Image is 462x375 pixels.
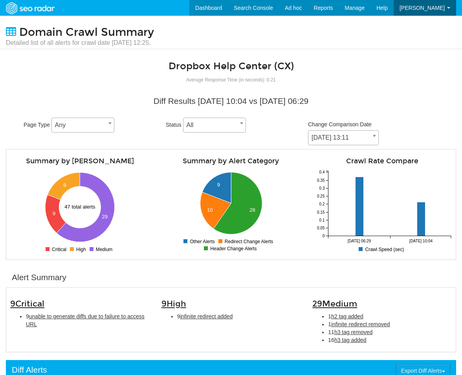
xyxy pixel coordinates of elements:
span: h2 tag added [331,313,363,320]
tspan: [DATE] 06:29 [348,239,371,243]
tspan: 0.4 [319,170,325,174]
span: h3 tag removed [334,329,372,335]
span: unable to generate diffs due to failure to access URL [26,313,145,327]
span: Any [52,120,114,131]
tspan: 0.35 [317,178,325,183]
span: 08/11/2025 13:11 [308,130,379,145]
span: Domain Crawl Summary [19,26,154,39]
tspan: 0.1 [319,218,325,222]
tspan: 0.05 [317,226,325,230]
span: [PERSON_NAME] [400,5,445,11]
span: Reports [314,5,333,11]
tspan: 0.25 [317,194,325,198]
small: Detailed list of all alerts for crawl date [DATE] 12:25. [6,39,154,47]
span: Manage [345,5,365,11]
div: Diff Results [DATE] 10:04 vs [DATE] 06:29 [12,95,450,107]
h4: Crawl Rate Compare [312,157,452,165]
li: 16 [328,336,452,344]
h4: Summary by [PERSON_NAME] [10,157,150,165]
li: 9 [26,312,150,328]
span: 9 [10,299,44,309]
span: Ad hoc [285,5,302,11]
span: 08/11/2025 13:11 [308,132,378,143]
span: Status [166,122,181,128]
div: Alert Summary [12,272,66,283]
span: Medium [322,299,357,309]
h4: Summary by Alert Category [161,157,301,165]
span: infinite redirect removed [331,321,390,327]
li: 9 [177,312,301,320]
tspan: 0.15 [317,210,325,214]
span: All [183,118,246,133]
li: 11 [328,328,452,336]
span: h3 tag added [334,337,367,343]
span: 29 [312,299,357,309]
small: Average Response Time (in seconds): 0.21 [186,77,276,83]
span: Help [376,5,388,11]
span: Critical [15,299,44,309]
span: infinite redirect added [180,313,233,320]
li: 1 [328,320,452,328]
text: 47 total alerts [65,204,96,210]
span: All [183,120,246,131]
tspan: 0 [323,234,325,238]
li: 1 [328,312,452,320]
span: Any [51,118,114,133]
tspan: [DATE] 10:04 [409,239,433,243]
span: High [167,299,186,309]
a: Dropbox Help Center (CX) [169,60,294,72]
tspan: 0.2 [319,202,325,206]
span: Change Comparison Date [308,121,372,127]
span: Page Type [24,122,50,128]
img: SEORadar [3,1,57,15]
span: 9 [161,299,186,309]
tspan: 0.3 [319,186,325,190]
